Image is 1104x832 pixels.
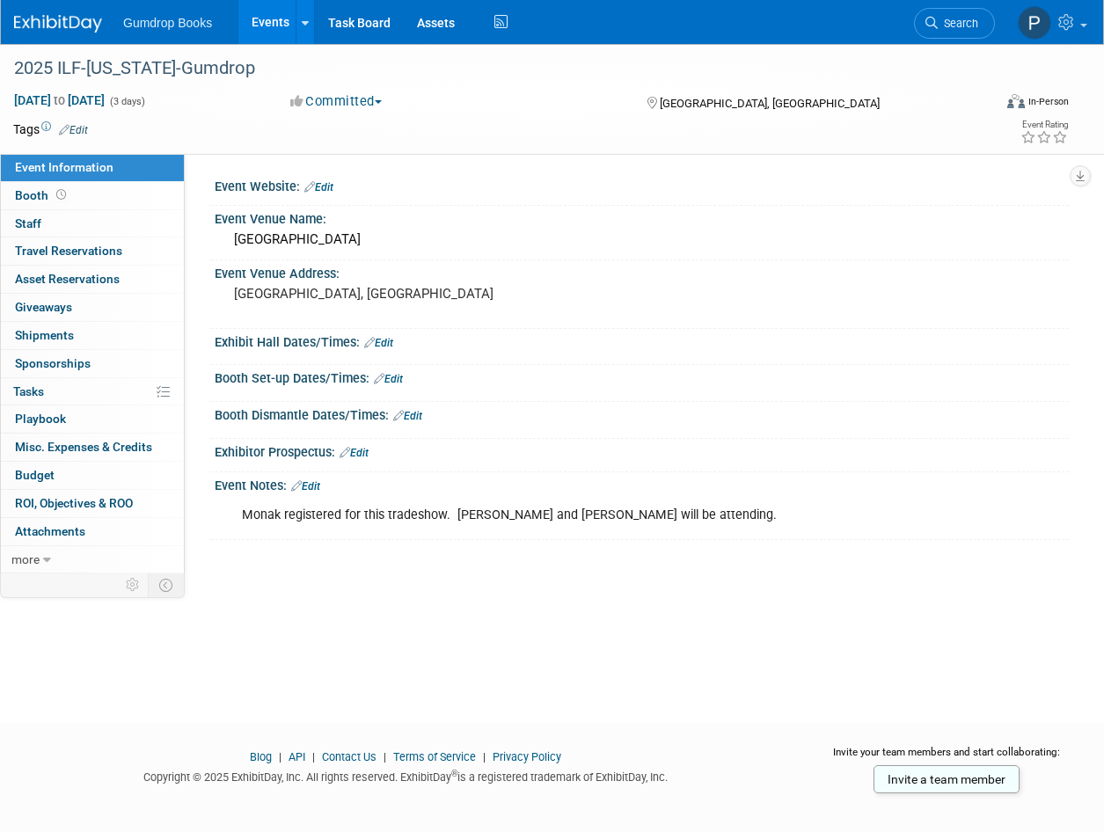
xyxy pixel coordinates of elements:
[393,750,476,763] a: Terms of Service
[15,356,91,370] span: Sponsorships
[308,750,319,763] span: |
[15,216,41,230] span: Staff
[15,188,69,202] span: Booth
[13,92,106,108] span: [DATE] [DATE]
[230,498,900,533] div: Monak registered for this tradeshow. [PERSON_NAME] and [PERSON_NAME] will be attending.
[825,745,1070,771] div: Invite your team members and start collaborating:
[15,244,122,258] span: Travel Reservations
[1,434,184,461] a: Misc. Expenses & Credits
[15,328,74,342] span: Shipments
[1,154,184,181] a: Event Information
[215,472,1069,495] div: Event Notes:
[291,480,320,493] a: Edit
[1,266,184,293] a: Asset Reservations
[11,552,40,566] span: more
[451,769,457,778] sup: ®
[250,750,272,763] a: Blog
[479,750,490,763] span: |
[1,405,184,433] a: Playbook
[322,750,377,763] a: Contact Us
[118,573,149,596] td: Personalize Event Tab Strip
[1020,120,1068,129] div: Event Rating
[15,468,55,482] span: Budget
[15,496,133,510] span: ROI, Objectives & ROO
[304,181,333,193] a: Edit
[660,97,880,110] span: [GEOGRAPHIC_DATA], [GEOGRAPHIC_DATA]
[15,300,72,314] span: Giveaways
[914,8,995,39] a: Search
[15,524,85,538] span: Attachments
[215,173,1069,196] div: Event Website:
[59,124,88,136] a: Edit
[149,573,185,596] td: Toggle Event Tabs
[874,765,1020,793] a: Invite a team member
[393,410,422,422] a: Edit
[274,750,286,763] span: |
[8,53,979,84] div: 2025 ILF-[US_STATE]-Gumdrop
[1,210,184,237] a: Staff
[53,188,69,201] span: Booth not reserved yet
[938,17,978,30] span: Search
[15,160,113,174] span: Event Information
[284,92,389,111] button: Committed
[364,337,393,349] a: Edit
[15,272,120,286] span: Asset Reservations
[1,294,184,321] a: Giveaways
[1,462,184,489] a: Budget
[215,206,1069,228] div: Event Venue Name:
[1,378,184,405] a: Tasks
[1,322,184,349] a: Shipments
[1,546,184,573] a: more
[215,439,1069,462] div: Exhibitor Prospectus:
[13,765,799,785] div: Copyright © 2025 ExhibitDay, Inc. All rights reserved. ExhibitDay is a registered trademark of Ex...
[493,750,561,763] a: Privacy Policy
[1,182,184,209] a: Booth
[1007,94,1025,108] img: Format-Inperson.png
[289,750,305,763] a: API
[340,447,369,459] a: Edit
[1,490,184,517] a: ROI, Objectives & ROO
[108,96,145,107] span: (3 days)
[14,15,102,33] img: ExhibitDay
[215,329,1069,352] div: Exhibit Hall Dates/Times:
[1,350,184,377] a: Sponsorships
[234,286,552,302] pre: [GEOGRAPHIC_DATA], [GEOGRAPHIC_DATA]
[374,373,403,385] a: Edit
[915,91,1069,118] div: Event Format
[123,16,212,30] span: Gumdrop Books
[215,365,1069,388] div: Booth Set-up Dates/Times:
[15,412,66,426] span: Playbook
[1018,6,1051,40] img: Pam Fitzgerald
[1,237,184,265] a: Travel Reservations
[13,384,44,398] span: Tasks
[1027,95,1069,108] div: In-Person
[228,226,1056,253] div: [GEOGRAPHIC_DATA]
[51,93,68,107] span: to
[15,440,152,454] span: Misc. Expenses & Credits
[215,402,1069,425] div: Booth Dismantle Dates/Times:
[13,120,88,138] td: Tags
[215,260,1069,282] div: Event Venue Address:
[1,518,184,545] a: Attachments
[379,750,391,763] span: |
